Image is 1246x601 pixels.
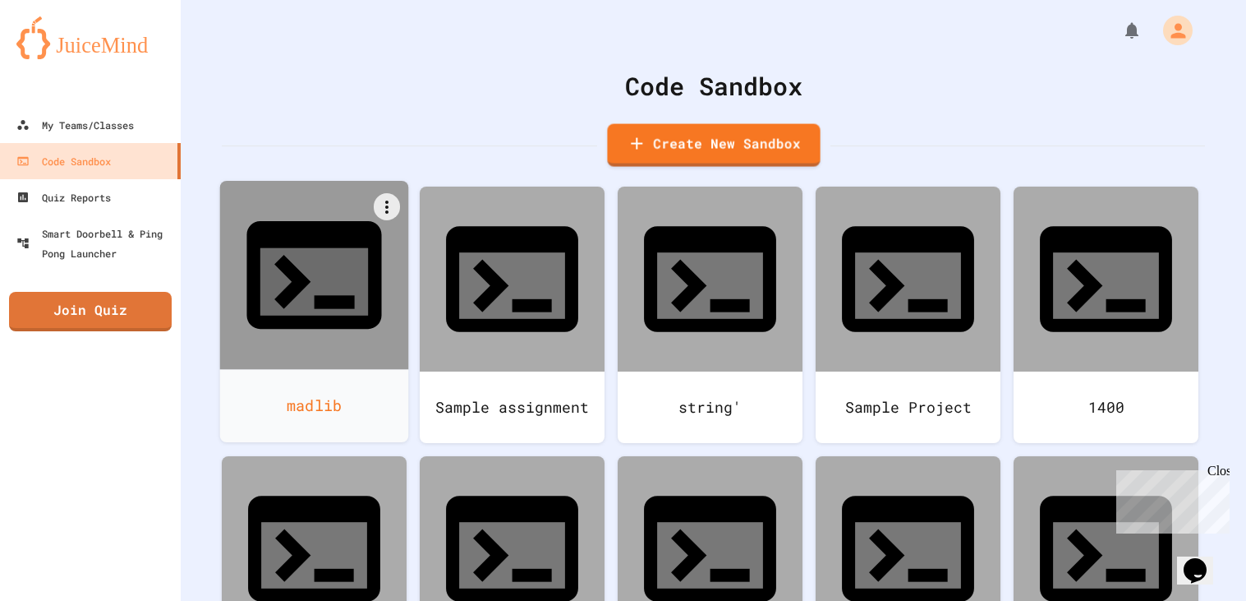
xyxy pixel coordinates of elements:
div: string' [618,372,802,443]
a: madlib [220,181,409,442]
a: Sample Project [816,187,1000,443]
div: 1400 [1014,372,1198,443]
img: logo-orange.svg [16,16,164,59]
div: Sample assignment [420,372,605,443]
div: Sample Project [816,372,1000,443]
div: Code Sandbox [222,67,1205,104]
a: 1400 [1014,187,1198,443]
div: My Notifications [1092,16,1146,44]
a: Create New Sandbox [607,124,820,167]
div: My Account [1146,12,1197,49]
div: My Teams/Classes [16,115,134,135]
div: Smart Doorbell & Ping Pong Launcher [16,224,174,263]
a: string' [618,187,802,443]
iframe: chat widget [1110,464,1230,534]
div: madlib [220,369,409,442]
iframe: chat widget [1177,535,1230,585]
div: Chat with us now!Close [7,7,113,104]
div: Code Sandbox [16,151,111,171]
div: Quiz Reports [16,187,111,207]
a: Join Quiz [9,292,172,331]
a: Sample assignment [420,187,605,443]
